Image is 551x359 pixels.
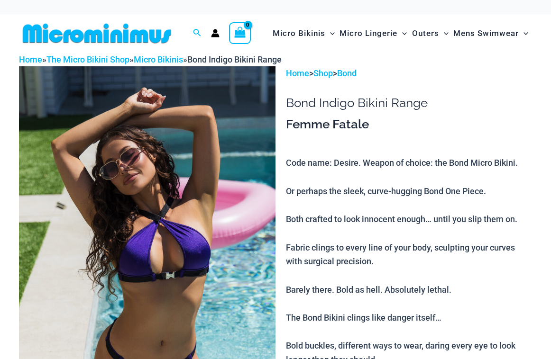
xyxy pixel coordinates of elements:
[211,29,220,37] a: Account icon link
[286,96,532,110] h1: Bond Indigo Bikini Range
[412,21,439,45] span: Outers
[19,23,175,44] img: MM SHOP LOGO FLAT
[313,68,333,78] a: Shop
[19,54,42,64] a: Home
[193,27,202,39] a: Search icon link
[439,21,449,45] span: Menu Toggle
[397,21,407,45] span: Menu Toggle
[340,21,397,45] span: Micro Lingerie
[229,22,251,44] a: View Shopping Cart, empty
[273,21,325,45] span: Micro Bikinis
[325,21,335,45] span: Menu Toggle
[187,54,282,64] span: Bond Indigo Bikini Range
[337,19,409,48] a: Micro LingerieMenu ToggleMenu Toggle
[19,54,282,64] span: » » »
[519,21,528,45] span: Menu Toggle
[46,54,129,64] a: The Micro Bikini Shop
[134,54,183,64] a: Micro Bikinis
[286,68,309,78] a: Home
[453,21,519,45] span: Mens Swimwear
[337,68,357,78] a: Bond
[286,66,532,81] p: > >
[269,18,532,49] nav: Site Navigation
[286,117,532,133] h3: Femme Fatale
[451,19,531,48] a: Mens SwimwearMenu ToggleMenu Toggle
[270,19,337,48] a: Micro BikinisMenu ToggleMenu Toggle
[410,19,451,48] a: OutersMenu ToggleMenu Toggle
